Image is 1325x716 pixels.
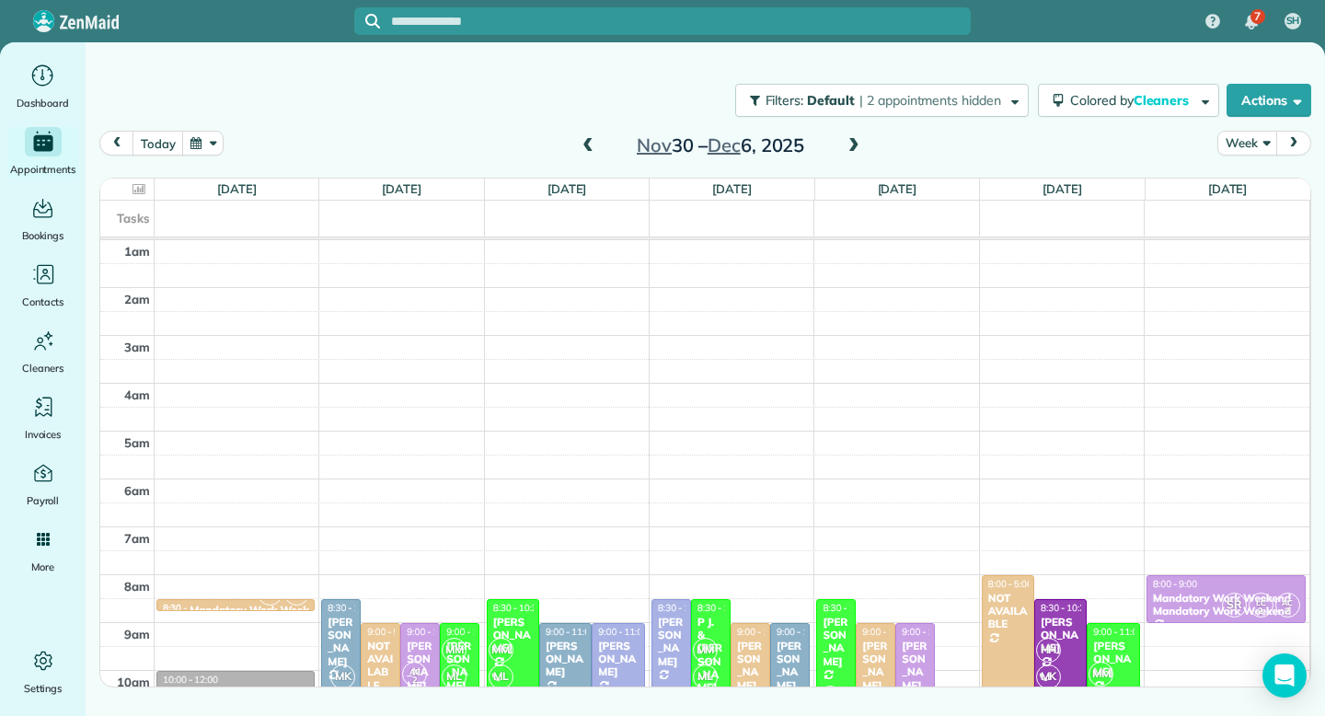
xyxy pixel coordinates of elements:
span: MM [693,638,718,663]
span: MK [1036,664,1061,689]
a: [DATE] [382,181,421,196]
span: MK [858,686,882,710]
a: Cleaners [7,326,78,377]
a: Contacts [7,260,78,311]
a: Bookings [7,193,78,245]
a: Filters: Default | 2 appointments hidden [726,84,1029,117]
span: SH [1286,14,1300,29]
button: Colored byCleaners [1038,84,1219,117]
span: ML [818,686,843,710]
span: Nov [637,133,672,156]
div: [PERSON_NAME] [406,640,434,693]
button: Week [1217,131,1277,156]
div: [PERSON_NAME] [901,640,929,693]
span: 9:00 - 11:00 [1093,626,1143,638]
div: [PERSON_NAME] [657,616,686,669]
span: Cleaners [22,359,63,377]
a: [DATE] [1043,181,1082,196]
span: Default [807,92,856,109]
span: SR [1222,593,1247,618]
span: 9:00 - 11:30 [902,626,951,638]
button: prev [99,131,134,156]
span: ML [442,664,467,689]
a: Payroll [7,458,78,510]
span: Invoices [25,425,62,444]
div: [PERSON_NAME] [545,640,586,679]
span: | 2 appointments hidden [859,92,1001,109]
span: 8:30 - 11:30 [823,602,872,614]
span: HH [1036,638,1061,663]
button: today [132,131,183,156]
small: 2 [1250,603,1273,620]
span: Colored by [1070,92,1195,109]
span: Dashboard [17,94,69,112]
div: 7 unread notifications [1232,2,1271,42]
span: 2am [124,292,150,306]
div: Mandatory Work Weekend Mandatory Work Weekend [1152,592,1299,618]
span: 9:00 - 11:00 [546,626,595,638]
span: 8:30 - 10:30 [328,602,377,614]
span: 1am [124,244,150,259]
span: AC [1282,597,1293,607]
div: [PERSON_NAME] [822,616,850,669]
button: Filters: Default | 2 appointments hidden [735,84,1029,117]
span: 3am [124,340,150,354]
span: MM [442,638,467,663]
span: 8:30 - 11:30 [658,602,708,614]
div: [PERSON_NAME] [327,616,355,669]
span: 9:00 - 11:00 [777,626,826,638]
a: [DATE] [547,181,587,196]
span: 8:30 - 10:30 [1041,602,1090,614]
span: Dec [708,133,741,156]
span: 9:00 - 11:30 [862,626,912,638]
span: 10am [117,675,150,689]
div: Open Intercom Messenger [1262,653,1307,698]
span: 7 [1254,9,1261,24]
span: 9:00 - 11:00 [737,626,787,638]
span: Appointments [10,160,76,179]
a: [DATE] [1208,181,1248,196]
span: Payroll [27,491,60,510]
div: [PERSON_NAME] [1092,640,1134,679]
h2: 30 – 6, 2025 [605,135,835,156]
span: Cleaners [1134,92,1192,109]
small: 2 [1276,603,1299,620]
span: 8:30 - 10:30 [493,602,543,614]
a: [DATE] [712,181,752,196]
svg: Focus search [365,14,380,29]
span: 8:00 - 5:00 [988,578,1032,590]
small: 2 [403,672,426,689]
div: [PERSON_NAME] [1040,616,1081,655]
span: ML [489,664,513,689]
span: MM [1089,662,1113,687]
a: Dashboard [7,61,78,112]
button: Focus search [354,14,380,29]
div: [PERSON_NAME] [597,640,639,679]
span: More [31,558,54,576]
span: 9:00 - 10:30 [446,626,496,638]
span: 4am [124,387,150,402]
span: LC [1256,597,1266,607]
span: 9:00 - 11:00 [598,626,648,638]
span: 5am [124,435,150,450]
div: [PERSON_NAME] [776,640,804,693]
div: Mandatory Work Weekend Mandatory Work Weekend [190,604,468,617]
span: ML [693,664,718,689]
span: 9:00 - 5:00 [367,626,411,638]
div: [PERSON_NAME] [492,616,534,655]
span: MM [489,638,513,663]
a: [DATE] [217,181,257,196]
div: NOT AVAILABLE [987,592,1029,631]
a: Settings [7,646,78,698]
span: 8:30 - 10:30 [697,602,747,614]
button: next [1276,131,1311,156]
a: [DATE] [878,181,917,196]
span: Bookings [22,226,64,245]
span: 7am [124,531,150,546]
span: 9:00 - 11:00 [407,626,456,638]
span: 6am [124,483,150,498]
div: [PERSON_NAME] [861,640,890,693]
span: AC [409,666,421,676]
span: 8am [124,579,150,594]
span: Filters: [766,92,804,109]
